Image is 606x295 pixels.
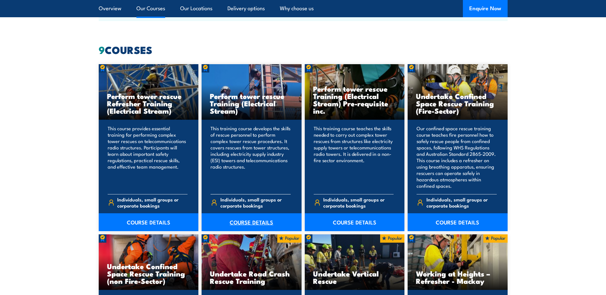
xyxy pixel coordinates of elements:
h3: Perform tower rescue Refresher Training (Electrical Stream) [107,92,190,114]
p: This training course develops the skills of rescue personnel to perform complex tower rescue proc... [211,125,291,189]
h3: Working at Heights – Refresher - Mackay [416,270,499,284]
p: This training course teaches the skills needed to carry out complex tower rescues from structures... [314,125,394,189]
a: COURSE DETAILS [202,213,302,231]
span: Individuals, small groups or corporate bookings [426,196,497,208]
h3: Undertake Road Crash Rescue Training [210,270,293,284]
h3: Undertake Vertical Rescue [313,270,396,284]
span: Individuals, small groups or corporate bookings [220,196,291,208]
a: COURSE DETAILS [305,213,405,231]
strong: 9 [99,42,105,57]
h3: Perform tower rescue Training (Electrical Stream) [210,92,293,114]
h3: Perform tower rescue Training (Electrical Stream) Pre-requisite inc. [313,85,396,114]
h2: COURSES [99,45,508,54]
a: COURSE DETAILS [99,213,199,231]
h3: Undertake Confined Space Rescue Training (Fire-Sector) [416,92,499,114]
span: Individuals, small groups or corporate bookings [323,196,394,208]
p: Our confined space rescue training course teaches fire personnel how to safely rescue people from... [417,125,497,189]
a: COURSE DETAILS [408,213,508,231]
h3: Undertake Confined Space Rescue Training (non Fire-Sector) [107,262,190,284]
span: Individuals, small groups or corporate bookings [117,196,188,208]
p: This course provides essential training for performing complex tower rescues on telecommunication... [108,125,188,189]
